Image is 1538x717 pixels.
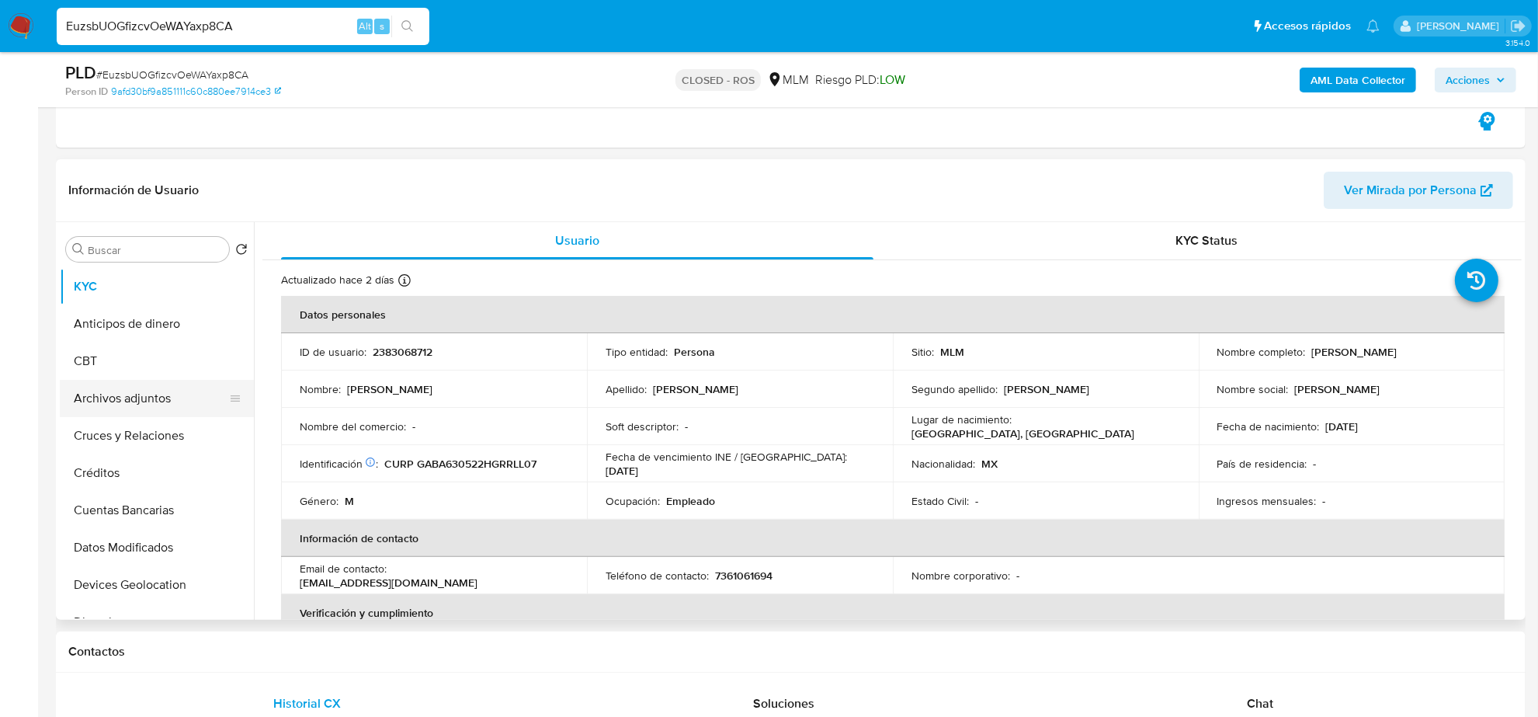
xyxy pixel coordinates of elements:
[300,562,387,576] p: Email de contacto :
[1510,18,1526,34] a: Salir
[380,19,384,33] span: s
[1505,37,1530,49] span: 3.154.0
[940,345,964,359] p: MLM
[606,450,847,464] p: Fecha de vencimiento INE / [GEOGRAPHIC_DATA] :
[300,382,341,396] p: Nombre :
[1311,68,1405,92] b: AML Data Collector
[111,85,281,99] a: 9afd30bf9a851111c60c880ee7914ce3
[1247,694,1273,712] span: Chat
[1016,569,1019,583] p: -
[911,457,975,471] p: Nacionalidad :
[606,419,679,433] p: Soft descriptor :
[1264,18,1351,34] span: Accesos rápidos
[300,576,477,590] p: [EMAIL_ADDRESS][DOMAIN_NAME]
[1176,231,1238,249] span: KYC Status
[359,19,371,33] span: Alt
[60,604,254,641] button: Direcciones
[300,419,406,433] p: Nombre del comercio :
[1217,419,1320,433] p: Fecha de nacimiento :
[555,231,599,249] span: Usuario
[235,243,248,260] button: Volver al orden por defecto
[975,494,978,508] p: -
[606,494,660,508] p: Ocupación :
[606,345,668,359] p: Tipo entidad :
[1217,457,1307,471] p: País de residencia :
[1217,345,1306,359] p: Nombre completo :
[1446,68,1490,92] span: Acciones
[345,494,354,508] p: M
[653,382,738,396] p: [PERSON_NAME]
[65,85,108,99] b: Person ID
[68,183,199,198] h1: Información de Usuario
[1435,68,1516,92] button: Acciones
[1326,419,1359,433] p: [DATE]
[1314,457,1317,471] p: -
[281,594,1505,632] th: Verificación y cumplimiento
[96,67,248,82] span: # EuzsbUOGfizcvOeWAYaxp8CA
[911,382,998,396] p: Segundo apellido :
[674,345,715,359] p: Persona
[60,492,254,529] button: Cuentas Bancarias
[1344,172,1477,209] span: Ver Mirada por Persona
[911,345,934,359] p: Sitio :
[715,569,772,583] p: 7361061694
[60,380,241,417] button: Archivos adjuntos
[347,382,432,396] p: [PERSON_NAME]
[57,16,429,37] input: Buscar usuario o caso...
[65,60,96,85] b: PLD
[412,419,415,433] p: -
[685,419,688,433] p: -
[911,412,1012,426] p: Lugar de nacimiento :
[60,417,254,454] button: Cruces y Relaciones
[911,569,1010,583] p: Nombre corporativo :
[911,426,1134,440] p: [GEOGRAPHIC_DATA], [GEOGRAPHIC_DATA]
[675,69,761,91] p: CLOSED - ROS
[60,566,254,604] button: Devices Geolocation
[391,16,423,37] button: search-icon
[1324,172,1513,209] button: Ver Mirada por Persona
[68,644,1513,660] h1: Contactos
[1417,19,1505,33] p: cesar.gonzalez@mercadolibre.com.mx
[753,694,814,712] span: Soluciones
[1366,19,1380,33] a: Notificaciones
[373,345,432,359] p: 2383068712
[1004,382,1089,396] p: [PERSON_NAME]
[1312,345,1397,359] p: [PERSON_NAME]
[606,569,709,583] p: Teléfono de contacto :
[606,464,638,478] p: [DATE]
[88,243,223,257] input: Buscar
[60,529,254,566] button: Datos Modificados
[300,345,366,359] p: ID de usuario :
[981,457,998,471] p: MX
[1217,382,1289,396] p: Nombre social :
[666,494,715,508] p: Empleado
[767,71,809,89] div: MLM
[911,494,969,508] p: Estado Civil :
[1323,494,1326,508] p: -
[281,273,394,287] p: Actualizado hace 2 días
[300,457,378,471] p: Identificación :
[281,296,1505,333] th: Datos personales
[880,71,905,89] span: LOW
[606,382,647,396] p: Apellido :
[281,520,1505,557] th: Información de contacto
[1300,68,1416,92] button: AML Data Collector
[1295,382,1380,396] p: [PERSON_NAME]
[60,305,254,343] button: Anticipos de dinero
[60,343,254,380] button: CBT
[300,494,338,508] p: Género :
[1217,494,1317,508] p: Ingresos mensuales :
[60,268,254,305] button: KYC
[72,243,85,256] button: Buscar
[815,71,905,89] span: Riesgo PLD:
[273,694,341,712] span: Historial CX
[60,454,254,492] button: Créditos
[384,457,536,471] p: CURP GABA630522HGRRLL07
